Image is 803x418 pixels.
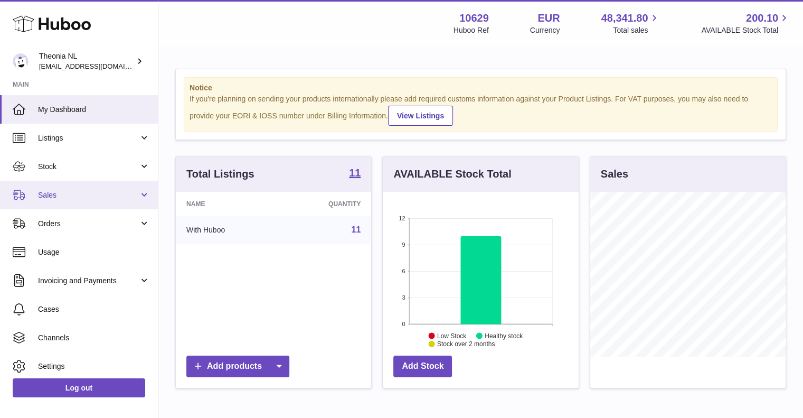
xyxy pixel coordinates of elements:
[38,361,150,371] span: Settings
[176,216,279,244] td: With Huboo
[38,333,150,343] span: Channels
[701,25,790,35] span: AVAILABLE Stock Total
[349,168,361,180] a: 11
[349,168,361,178] strong: 11
[402,294,405,301] text: 3
[13,53,29,69] img: info@wholesomegoods.eu
[352,225,361,234] a: 11
[601,11,660,35] a: 48,341.80 Total sales
[746,11,778,25] span: 200.10
[13,378,145,397] a: Log out
[279,192,371,216] th: Quantity
[437,332,467,339] text: Low Stock
[393,167,511,181] h3: AVAILABLE Stock Total
[601,167,628,181] h3: Sales
[388,106,453,126] a: View Listings
[176,192,279,216] th: Name
[601,11,648,25] span: 48,341.80
[38,219,139,229] span: Orders
[190,83,772,93] strong: Notice
[437,340,495,348] text: Stock over 2 months
[39,62,155,70] span: [EMAIL_ADDRESS][DOMAIN_NAME]
[393,356,452,377] a: Add Stock
[38,276,139,286] span: Invoicing and Payments
[454,25,489,35] div: Huboo Ref
[39,51,134,71] div: Theonia NL
[459,11,489,25] strong: 10629
[537,11,560,25] strong: EUR
[399,215,405,221] text: 12
[485,332,523,339] text: Healthy stock
[38,304,150,314] span: Cases
[186,167,254,181] h3: Total Listings
[402,268,405,274] text: 6
[38,247,150,257] span: Usage
[38,190,139,200] span: Sales
[402,241,405,248] text: 9
[38,162,139,172] span: Stock
[402,321,405,327] text: 0
[530,25,560,35] div: Currency
[701,11,790,35] a: 200.10 AVAILABLE Stock Total
[38,133,139,143] span: Listings
[190,94,772,126] div: If you're planning on sending your products internationally please add required customs informati...
[613,25,660,35] span: Total sales
[38,105,150,115] span: My Dashboard
[186,356,289,377] a: Add products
